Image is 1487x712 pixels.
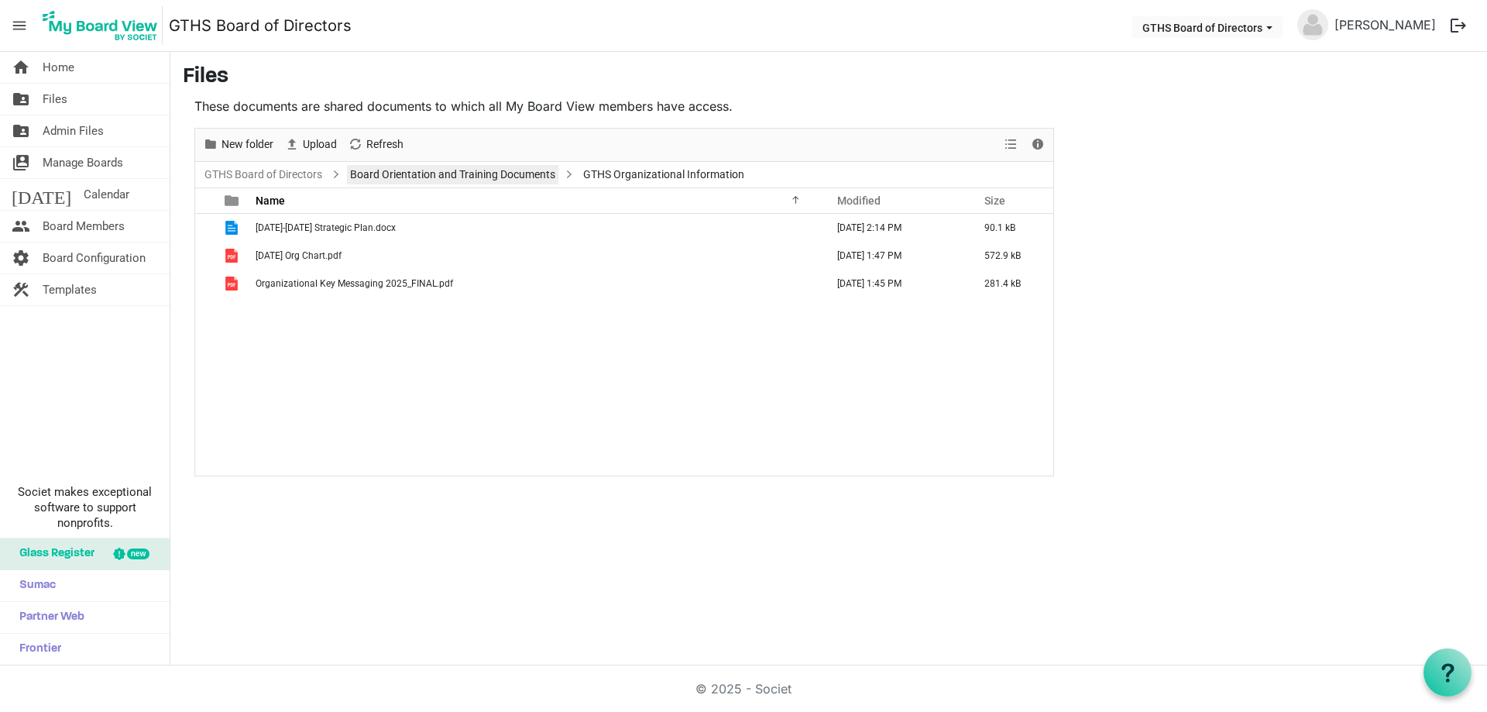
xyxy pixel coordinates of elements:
[43,84,67,115] span: Files
[251,242,821,270] td: April 2025 Org Chart.pdf is template cell column header Name
[12,52,30,83] span: home
[12,242,30,273] span: settings
[821,270,968,298] td: June 26, 2025 1:45 PM column header Modified
[5,11,34,40] span: menu
[1442,9,1475,42] button: logout
[12,274,30,305] span: construction
[195,214,215,242] td: checkbox
[998,129,1025,161] div: View
[195,270,215,298] td: checkbox
[1001,135,1020,154] button: View dropdownbutton
[215,242,251,270] td: is template cell column header type
[43,52,74,83] span: Home
[43,242,146,273] span: Board Configuration
[195,242,215,270] td: checkbox
[256,194,285,207] span: Name
[215,214,251,242] td: is template cell column header type
[84,179,129,210] span: Calendar
[365,135,405,154] span: Refresh
[12,538,94,569] span: Glass Register
[43,211,125,242] span: Board Members
[347,165,558,184] a: Board Orientation and Training Documents
[183,64,1475,91] h3: Files
[12,602,84,633] span: Partner Web
[256,250,342,261] span: [DATE] Org Chart.pdf
[695,681,792,697] a: © 2025 - Societ
[821,242,968,270] td: June 26, 2025 1:47 PM column header Modified
[580,165,747,184] span: GTHS Organizational Information
[251,270,821,298] td: Organizational Key Messaging 2025_FINAL.pdf is template cell column header Name
[345,135,407,154] button: Refresh
[12,179,71,210] span: [DATE]
[837,194,881,207] span: Modified
[194,97,1054,115] p: These documents are shared documents to which all My Board View members have access.
[38,6,169,45] a: My Board View Logo
[984,194,1005,207] span: Size
[1028,135,1049,154] button: Details
[12,84,30,115] span: folder_shared
[251,214,821,242] td: 2023-2025 Strategic Plan.docx is template cell column header Name
[7,484,163,531] span: Societ makes exceptional software to support nonprofits.
[215,270,251,298] td: is template cell column header type
[12,570,56,601] span: Sumac
[12,211,30,242] span: people
[12,634,61,665] span: Frontier
[1297,9,1328,40] img: no-profile-picture.svg
[1328,9,1442,40] a: [PERSON_NAME]
[220,135,275,154] span: New folder
[968,270,1053,298] td: 281.4 kB is template cell column header Size
[1025,129,1051,161] div: Details
[968,242,1053,270] td: 572.9 kB is template cell column header Size
[38,6,163,45] img: My Board View Logo
[197,129,279,161] div: New folder
[821,214,968,242] td: July 04, 2023 2:14 PM column header Modified
[279,129,342,161] div: Upload
[1132,16,1283,38] button: GTHS Board of Directors dropdownbutton
[12,115,30,146] span: folder_shared
[282,135,340,154] button: Upload
[12,147,30,178] span: switch_account
[256,222,396,233] span: [DATE]-[DATE] Strategic Plan.docx
[968,214,1053,242] td: 90.1 kB is template cell column header Size
[127,549,149,559] div: new
[169,10,352,41] a: GTHS Board of Directors
[301,135,338,154] span: Upload
[43,147,123,178] span: Manage Boards
[342,129,409,161] div: Refresh
[201,135,276,154] button: New folder
[256,278,453,289] span: Organizational Key Messaging 2025_FINAL.pdf
[43,115,104,146] span: Admin Files
[43,274,97,305] span: Templates
[201,165,325,184] a: GTHS Board of Directors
